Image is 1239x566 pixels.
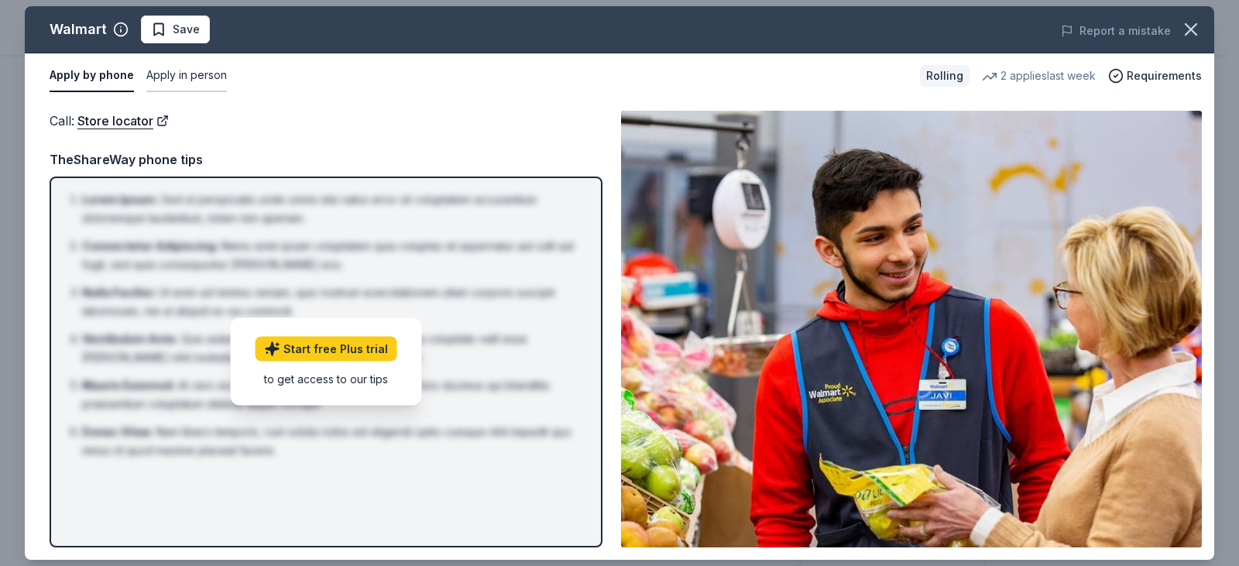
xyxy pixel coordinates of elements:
[82,423,579,460] li: Nam libero tempore, cum soluta nobis est eligendi optio cumque nihil impedit quo minus id quod ma...
[982,67,1096,85] div: 2 applies last week
[256,371,397,387] div: to get access to our tips
[82,239,218,252] span: Consectetur Adipiscing :
[50,111,602,131] div: Call :
[82,283,579,321] li: Ut enim ad minima veniam, quis nostrum exercitationem ullam corporis suscipit laboriosam, nisi ut...
[82,425,153,438] span: Donec Vitae :
[1108,67,1202,85] button: Requirements
[146,60,227,92] button: Apply in person
[82,193,158,206] span: Lorem Ipsum :
[82,376,579,413] li: At vero eos et accusamus et iusto odio dignissimos ducimus qui blanditiis praesentium voluptatum ...
[50,17,107,42] div: Walmart
[621,111,1202,547] img: Image for Walmart
[256,337,397,362] a: Start free Plus trial
[50,60,134,92] button: Apply by phone
[82,190,579,228] li: Sed ut perspiciatis unde omnis iste natus error sit voluptatem accusantium doloremque laudantium,...
[1127,67,1202,85] span: Requirements
[82,332,178,345] span: Vestibulum Ante :
[82,379,175,392] span: Mauris Euismod :
[82,237,579,274] li: Nemo enim ipsam voluptatem quia voluptas sit aspernatur aut odit aut fugit, sed quia consequuntur...
[173,20,200,39] span: Save
[82,286,156,299] span: Nulla Facilisi :
[1061,22,1171,40] button: Report a mistake
[77,111,169,131] a: Store locator
[920,65,970,87] div: Rolling
[82,330,579,367] li: Quis autem vel eum iure reprehenderit qui in ea voluptate velit esse [PERSON_NAME] nihil molestia...
[50,149,602,170] div: TheShareWay phone tips
[141,15,210,43] button: Save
